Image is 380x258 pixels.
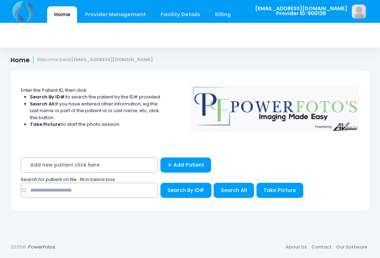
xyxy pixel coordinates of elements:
[221,187,247,194] span: Search All
[187,80,363,132] img: Logo
[30,93,161,101] li: to search the patient by the ID# provided.
[78,6,153,23] a: Provider Management
[352,5,366,19] img: image
[30,121,62,128] strong: Take Picture:
[37,57,153,63] small: Welcome back
[160,157,211,173] a: Add Patient
[11,244,26,250] span: 2025©
[30,101,56,107] strong: Search All:
[239,6,266,23] a: Staff
[334,241,369,253] a: Our Software
[71,57,153,63] strong: [EMAIL_ADDRESS][DOMAIN_NAME]
[30,93,66,100] strong: Search By ID#:
[160,183,211,198] button: Search By ID#
[264,187,296,194] span: Take Picture
[283,241,309,253] a: About Us
[214,183,254,198] button: Search All
[256,183,303,198] button: Take Picture
[21,176,115,183] span: Search for patient on file : fill in below box;
[28,244,55,250] a: PowerFotos
[21,87,87,93] span: Enter the Patient ID, then click
[21,157,158,173] span: Add new patient click here
[255,6,347,16] span: [EMAIL_ADDRESS][DOMAIN_NAME] Provider ID: 900138
[309,241,334,253] a: Contact
[154,6,207,23] a: Facility Details
[47,6,77,23] a: Home
[11,56,153,64] h1: Home
[30,121,161,128] li: to start the photo session.
[167,187,204,194] span: Search By ID#
[30,101,161,121] li: If you have entered other information, eg the Last name or part of the patient id or Last name, e...
[208,6,238,23] a: Billing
